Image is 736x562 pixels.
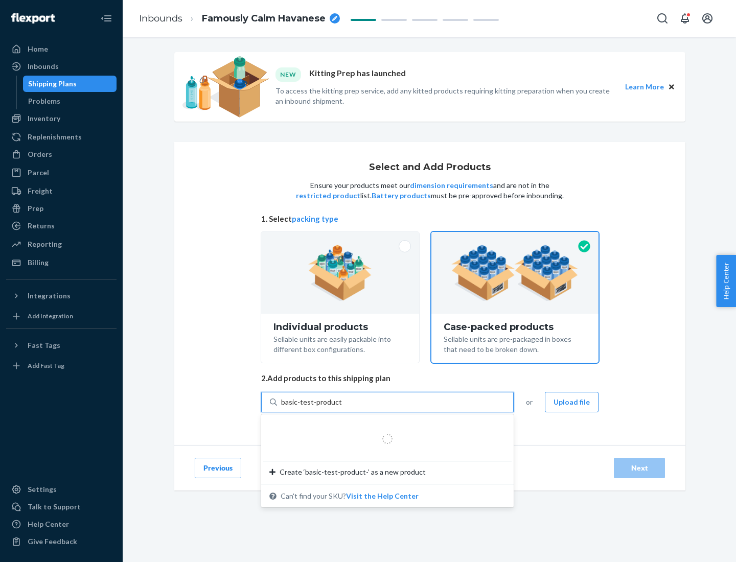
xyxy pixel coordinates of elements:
[23,93,117,109] a: Problems
[444,322,586,332] div: Case-packed products
[202,12,326,26] span: Famously Calm Havanese
[6,481,117,498] a: Settings
[11,13,55,24] img: Flexport logo
[675,8,695,29] button: Open notifications
[195,458,241,478] button: Previous
[28,502,81,512] div: Talk to Support
[6,146,117,162] a: Orders
[652,8,673,29] button: Open Search Box
[545,392,599,412] button: Upload file
[372,191,431,201] button: Battery products
[23,76,117,92] a: Shipping Plans
[273,332,407,355] div: Sellable units are easily packable into different box configurations.
[139,13,182,24] a: Inbounds
[261,214,599,224] span: 1. Select
[261,373,599,384] span: 2. Add products to this shipping plan
[309,67,406,81] p: Kitting Prep has launched
[6,200,117,217] a: Prep
[410,180,493,191] button: dimension requirements
[346,491,419,501] button: Create ‘basic-test-product-’ as a new productCan't find your SKU?
[6,165,117,181] a: Parcel
[275,86,616,106] p: To access the kitting prep service, add any kitted products requiring kitting preparation when yo...
[28,79,77,89] div: Shipping Plans
[296,191,360,201] button: restricted product
[625,81,664,92] button: Learn More
[28,44,48,54] div: Home
[6,254,117,271] a: Billing
[28,257,49,268] div: Billing
[28,312,73,320] div: Add Integration
[6,288,117,304] button: Integrations
[96,8,117,29] button: Close Navigation
[275,67,301,81] div: NEW
[28,203,43,214] div: Prep
[28,186,53,196] div: Freight
[281,491,419,501] span: Can't find your SKU?
[28,340,60,350] div: Fast Tags
[28,168,49,178] div: Parcel
[28,536,77,547] div: Give Feedback
[28,221,55,231] div: Returns
[6,218,117,234] a: Returns
[6,499,117,515] a: Talk to Support
[6,129,117,145] a: Replenishments
[6,308,117,324] a: Add Integration
[526,397,533,407] span: or
[6,58,117,75] a: Inbounds
[6,41,117,57] a: Home
[6,337,117,354] button: Fast Tags
[308,245,372,301] img: individual-pack.facf35554cb0f1810c75b2bd6df2d64e.png
[444,332,586,355] div: Sellable units are pre-packaged in boxes that need to be broken down.
[666,81,677,92] button: Close
[6,110,117,127] a: Inventory
[28,113,60,124] div: Inventory
[623,463,656,473] div: Next
[716,255,736,307] button: Help Center
[280,467,426,477] span: Create ‘basic-test-product-’ as a new product
[28,291,71,301] div: Integrations
[28,96,60,106] div: Problems
[281,397,342,407] input: Create ‘basic-test-product-’ as a new productCan't find your SKU?Visit the Help Center
[6,236,117,252] a: Reporting
[697,8,718,29] button: Open account menu
[6,516,117,532] a: Help Center
[273,322,407,332] div: Individual products
[28,149,52,159] div: Orders
[6,358,117,374] a: Add Fast Tag
[292,214,338,224] button: packing type
[28,239,62,249] div: Reporting
[451,245,579,301] img: case-pack.59cecea509d18c883b923b81aeac6d0b.png
[28,519,69,529] div: Help Center
[6,183,117,199] a: Freight
[6,533,117,550] button: Give Feedback
[28,361,64,370] div: Add Fast Tag
[369,162,491,173] h1: Select and Add Products
[295,180,565,201] p: Ensure your products meet our and are not in the list. must be pre-approved before inbounding.
[28,484,57,495] div: Settings
[28,61,59,72] div: Inbounds
[614,458,665,478] button: Next
[28,132,82,142] div: Replenishments
[131,4,348,34] ol: breadcrumbs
